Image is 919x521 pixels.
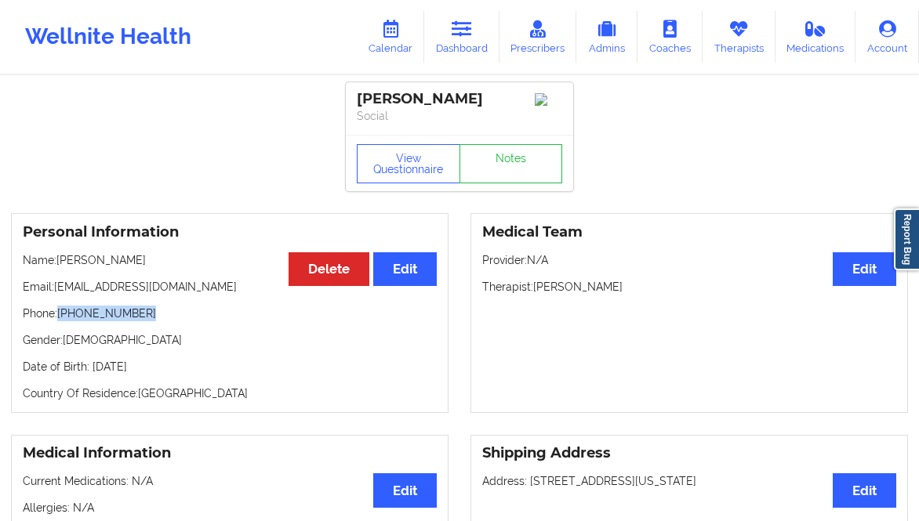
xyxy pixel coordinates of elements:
[776,11,856,63] a: Medications
[23,473,437,489] p: Current Medications: N/A
[482,473,896,489] p: Address: [STREET_ADDRESS][US_STATE]
[703,11,776,63] a: Therapists
[357,90,562,108] div: [PERSON_NAME]
[459,144,563,183] a: Notes
[23,252,437,268] p: Name: [PERSON_NAME]
[482,252,896,268] p: Provider: N/A
[23,332,437,348] p: Gender: [DEMOGRAPHIC_DATA]
[357,144,460,183] button: View Questionnaire
[482,279,896,295] p: Therapist: [PERSON_NAME]
[23,223,437,241] h3: Personal Information
[23,500,437,516] p: Allergies: N/A
[499,11,577,63] a: Prescribers
[833,473,896,507] button: Edit
[855,11,919,63] a: Account
[576,11,637,63] a: Admins
[23,444,437,462] h3: Medical Information
[357,11,424,63] a: Calendar
[637,11,703,63] a: Coaches
[424,11,499,63] a: Dashboard
[894,208,919,270] a: Report Bug
[373,473,437,507] button: Edit
[833,252,896,286] button: Edit
[23,385,437,401] p: Country Of Residence: [GEOGRAPHIC_DATA]
[373,252,437,286] button: Edit
[23,279,437,295] p: Email: [EMAIL_ADDRESS][DOMAIN_NAME]
[23,359,437,374] p: Date of Birth: [DATE]
[357,108,562,124] p: Social
[535,93,562,106] img: Image%2Fplaceholer-image.png
[23,306,437,321] p: Phone: [PHONE_NUMBER]
[482,444,896,462] h3: Shipping Address
[482,223,896,241] h3: Medical Team
[289,252,369,286] button: Delete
